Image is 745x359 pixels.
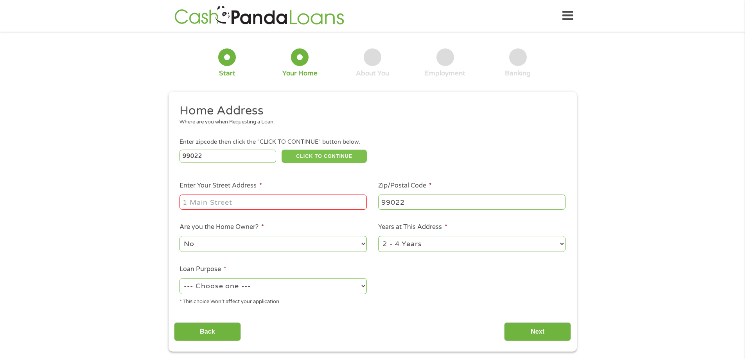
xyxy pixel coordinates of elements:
div: Start [219,69,235,78]
label: Years at This Address [378,223,447,231]
div: * This choice Won’t affect your application [180,295,367,306]
h2: Home Address [180,103,560,119]
div: Your Home [282,69,318,78]
button: CLICK TO CONTINUE [282,150,367,163]
label: Enter Your Street Address [180,182,262,190]
div: Employment [425,69,465,78]
input: Next [504,322,571,341]
label: Zip/Postal Code [378,182,432,190]
input: Enter Zipcode (e.g 01510) [180,150,276,163]
input: Back [174,322,241,341]
label: Loan Purpose [180,265,226,273]
div: Banking [505,69,531,78]
img: GetLoanNow Logo [172,5,346,27]
div: About You [356,69,389,78]
div: Enter zipcode then click the "CLICK TO CONTINUE" button below. [180,138,565,146]
input: 1 Main Street [180,195,367,209]
div: Where are you when Requesting a Loan. [180,118,560,126]
label: Are you the Home Owner? [180,223,264,231]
